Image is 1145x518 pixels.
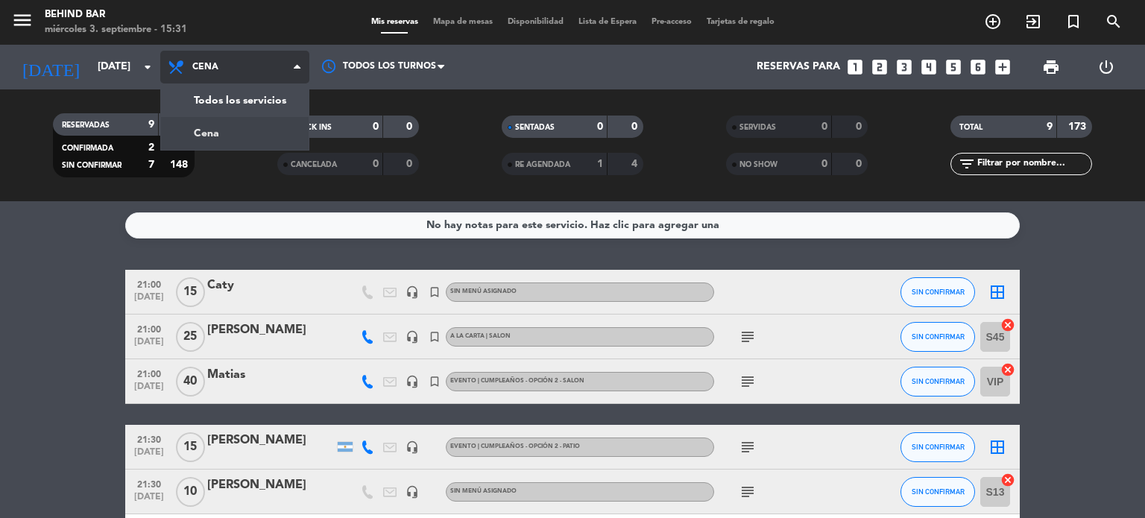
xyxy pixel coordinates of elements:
[644,18,699,26] span: Pre-acceso
[919,57,939,77] i: looks_4
[900,367,975,397] button: SIN CONFIRMAR
[148,119,154,130] strong: 9
[571,18,644,26] span: Lista de Espera
[597,121,603,132] strong: 0
[631,159,640,169] strong: 4
[406,440,419,454] i: headset_mic
[1097,58,1115,76] i: power_settings_new
[11,51,90,83] i: [DATE]
[856,121,865,132] strong: 0
[130,475,168,492] span: 21:30
[176,277,205,307] span: 15
[631,121,640,132] strong: 0
[757,61,840,73] span: Reservas para
[130,430,168,447] span: 21:30
[739,373,757,391] i: subject
[739,483,757,501] i: subject
[900,277,975,307] button: SIN CONFIRMAR
[406,485,419,499] i: headset_mic
[62,145,113,152] span: CONFIRMADA
[130,275,168,292] span: 21:00
[406,375,419,388] i: headset_mic
[130,320,168,337] span: 21:00
[968,57,988,77] i: looks_6
[739,161,777,168] span: NO SHOW
[176,322,205,352] span: 25
[1000,318,1015,332] i: cancel
[364,18,426,26] span: Mis reservas
[1024,13,1042,31] i: exit_to_app
[1042,58,1060,76] span: print
[821,121,827,132] strong: 0
[207,476,334,495] div: [PERSON_NAME]
[148,142,154,153] strong: 2
[895,57,914,77] i: looks_3
[1000,473,1015,487] i: cancel
[291,161,337,168] span: CANCELADA
[976,156,1091,172] input: Filtrar por nombre...
[912,487,965,496] span: SIN CONFIRMAR
[870,57,889,77] i: looks_two
[988,438,1006,456] i: border_all
[739,328,757,346] i: subject
[373,121,379,132] strong: 0
[450,333,511,339] span: A LA CARTA | SALON
[900,322,975,352] button: SIN CONFIRMAR
[62,121,110,129] span: RESERVADAS
[176,432,205,462] span: 15
[428,330,441,344] i: turned_in_not
[130,364,168,382] span: 21:00
[406,330,419,344] i: headset_mic
[1068,121,1089,132] strong: 173
[450,443,580,449] span: EVENTO | Cumpleaños - Opción 2 - PATIO
[45,7,187,22] div: Behind Bar
[699,18,782,26] span: Tarjetas de regalo
[958,155,976,173] i: filter_list
[130,447,168,464] span: [DATE]
[426,217,719,234] div: No hay notas para este servicio. Haz clic para agregar una
[161,84,309,117] a: Todos los servicios
[428,375,441,388] i: turned_in_not
[912,288,965,296] span: SIN CONFIRMAR
[912,443,965,451] span: SIN CONFIRMAR
[984,13,1002,31] i: add_circle_outline
[739,438,757,456] i: subject
[515,124,555,131] span: SENTADAS
[597,159,603,169] strong: 1
[1064,13,1082,31] i: turned_in_not
[993,57,1012,77] i: add_box
[988,283,1006,301] i: border_all
[959,124,982,131] span: TOTAL
[139,58,157,76] i: arrow_drop_down
[900,477,975,507] button: SIN CONFIRMAR
[130,292,168,309] span: [DATE]
[739,124,776,131] span: SERVIDAS
[821,159,827,169] strong: 0
[406,159,415,169] strong: 0
[912,332,965,341] span: SIN CONFIRMAR
[130,492,168,509] span: [DATE]
[856,159,865,169] strong: 0
[45,22,187,37] div: miércoles 3. septiembre - 15:31
[515,161,570,168] span: RE AGENDADA
[11,9,34,31] i: menu
[428,285,441,299] i: turned_in_not
[373,159,379,169] strong: 0
[406,285,419,299] i: headset_mic
[62,162,122,169] span: SIN CONFIRMAR
[450,488,517,494] span: Sin menú asignado
[176,367,205,397] span: 40
[170,159,191,170] strong: 148
[426,18,500,26] span: Mapa de mesas
[944,57,963,77] i: looks_5
[900,432,975,462] button: SIN CONFIRMAR
[207,276,334,295] div: Caty
[450,288,517,294] span: Sin menú asignado
[845,57,865,77] i: looks_one
[1000,362,1015,377] i: cancel
[130,382,168,399] span: [DATE]
[176,477,205,507] span: 10
[207,365,334,385] div: Matias
[1079,45,1134,89] div: LOG OUT
[500,18,571,26] span: Disponibilidad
